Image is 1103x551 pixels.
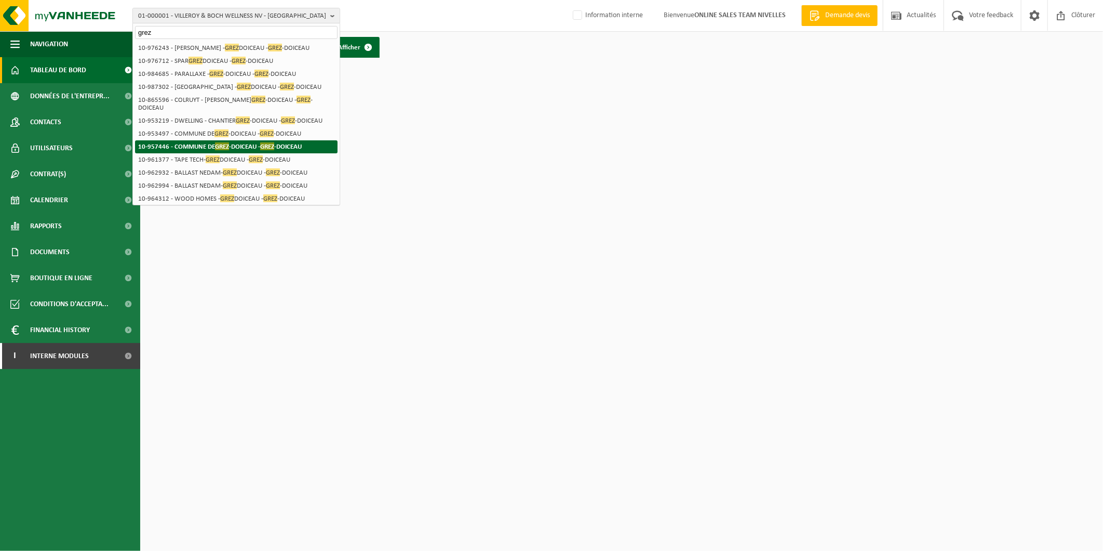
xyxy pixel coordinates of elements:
[209,70,223,77] span: GREZ
[281,116,295,124] span: GREZ
[232,57,246,64] span: GREZ
[260,129,274,137] span: GREZ
[132,8,340,23] button: 01-000001 - VILLEROY & BOCH WELLNESS NV - [GEOGRAPHIC_DATA]
[801,5,878,26] a: Demande devis
[206,155,220,163] span: GREZ
[30,161,66,187] span: Contrat(s)
[135,166,338,179] li: 10-962932 - BALLAST NEDAM- DOICEAU - -DOICEAU
[135,55,338,68] li: 10-976712 - SPAR DOICEAU - -DOICEAU
[10,343,20,369] span: I
[30,291,109,317] span: Conditions d'accepta...
[189,57,203,64] span: GREZ
[694,11,786,19] strong: ONLINE SALES TEAM NIVELLES
[30,187,68,213] span: Calendrier
[135,179,338,192] li: 10-962994 - BALLAST NEDAM- DOICEAU - -DOICEAU
[30,317,90,343] span: Financial History
[30,135,73,161] span: Utilisateurs
[30,31,68,57] span: Navigation
[135,114,338,127] li: 10-953219 - DWELLING - CHANTIER -DOICEAU - -DOICEAU
[249,155,263,163] span: GREZ
[135,127,338,140] li: 10-953497 - COMMUNE DE -DOICEAU - -DOICEAU
[135,153,338,166] li: 10-961377 - TAPE TECH- DOICEAU - -DOICEAU
[280,83,294,90] span: GREZ
[823,10,872,21] span: Demande devis
[571,8,643,23] label: Information interne
[135,81,338,94] li: 10-987302 - [GEOGRAPHIC_DATA] - DOICEAU - -DOICEAU
[30,239,70,265] span: Documents
[215,142,229,150] span: GREZ
[237,83,251,90] span: GREZ
[225,44,239,51] span: GREZ
[135,94,338,114] li: 10-865596 - COLRUYT - [PERSON_NAME] -DOICEAU - -DOICEAU
[138,8,326,24] span: 01-000001 - VILLEROY & BOCH WELLNESS NV - [GEOGRAPHIC_DATA]
[263,194,277,202] span: GREZ
[138,142,302,150] strong: 10-957446 - COMMUNE DE -DOICEAU - -DOICEAU
[30,213,62,239] span: Rapports
[266,168,280,176] span: GREZ
[266,181,280,189] span: GREZ
[135,42,338,55] li: 10-976243 - [PERSON_NAME] - DOICEAU - -DOICEAU
[30,109,61,135] span: Contacts
[30,265,92,291] span: Boutique en ligne
[214,129,228,137] span: GREZ
[330,37,379,58] a: Afficher
[30,57,86,83] span: Tableau de bord
[260,142,274,150] span: GREZ
[30,343,89,369] span: Interne modules
[223,181,237,189] span: GREZ
[135,68,338,81] li: 10-984685 - PARALLAXE - -DOICEAU - -DOICEAU
[220,194,234,202] span: GREZ
[254,70,268,77] span: GREZ
[251,96,265,103] span: GREZ
[135,192,338,205] li: 10-964312 - WOOD HOMES - DOICEAU - -DOICEAU
[135,26,338,39] input: Chercher des succursales liées
[338,44,360,51] span: Afficher
[297,96,311,103] span: GREZ
[236,116,250,124] span: GREZ
[223,168,237,176] span: GREZ
[268,44,282,51] span: GREZ
[30,83,110,109] span: Données de l'entrepr...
